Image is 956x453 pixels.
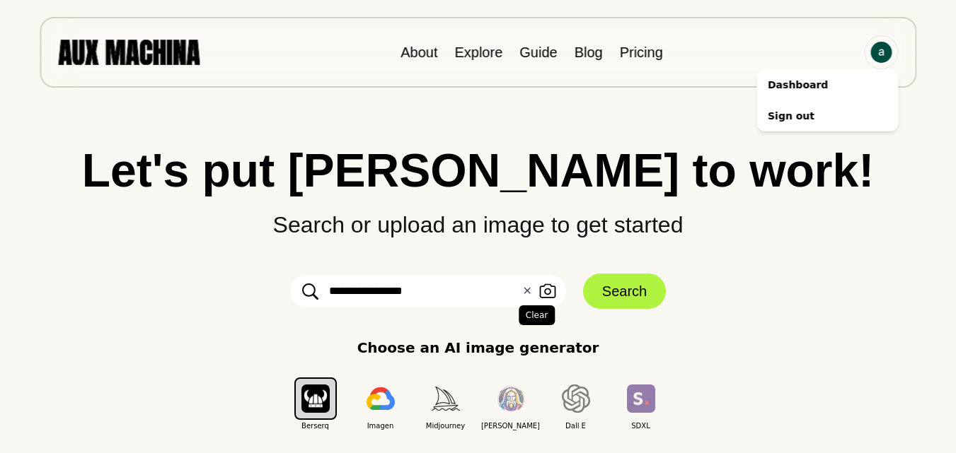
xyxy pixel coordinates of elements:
span: Clear [519,305,555,325]
p: Choose an AI image generator [357,337,599,358]
span: Imagen [348,420,413,431]
img: Avatar [870,42,892,63]
img: SDXL [627,384,655,412]
img: Midjourney [432,387,460,410]
a: Pricing [620,45,663,60]
li: Sign out [756,100,898,131]
img: Imagen [367,387,395,410]
p: Search or upload an image to get started [28,194,928,242]
span: Midjourney [413,420,478,431]
button: ✕Clear [522,283,531,300]
a: About [401,45,437,60]
span: Dall E [543,420,609,431]
a: Blog [575,45,603,60]
button: Search [583,273,666,309]
span: SDXL [609,420,674,431]
a: Guide [519,45,557,60]
li: Dashboard [756,69,898,100]
span: [PERSON_NAME] [478,420,543,431]
img: Dall E [562,384,590,413]
img: Leonardo [497,386,525,412]
span: Berserq [283,420,348,431]
img: AUX MACHINA [58,40,200,64]
h1: Let's put [PERSON_NAME] to work! [28,147,928,194]
img: Berserq [301,384,330,412]
a: Explore [454,45,502,60]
